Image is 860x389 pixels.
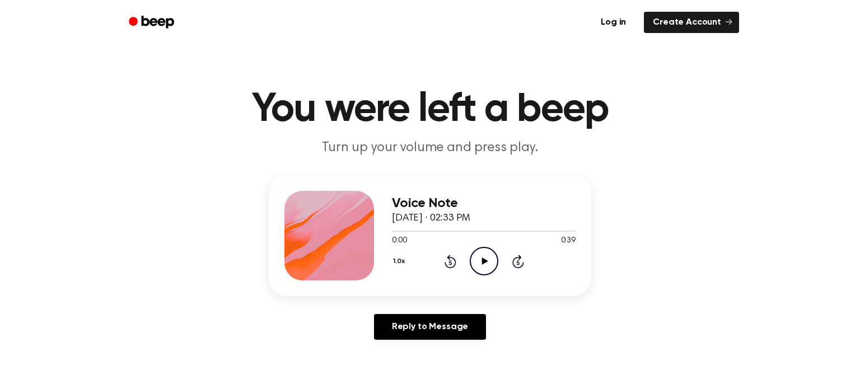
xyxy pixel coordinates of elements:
a: Create Account [644,12,739,33]
button: 1.0x [392,252,409,271]
a: Reply to Message [374,314,486,340]
p: Turn up your volume and press play. [215,139,645,157]
h3: Voice Note [392,196,576,211]
span: 0:39 [561,235,576,247]
span: [DATE] · 02:33 PM [392,213,470,223]
span: 0:00 [392,235,406,247]
a: Beep [121,12,184,34]
a: Log in [590,10,637,35]
h1: You were left a beep [143,90,717,130]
